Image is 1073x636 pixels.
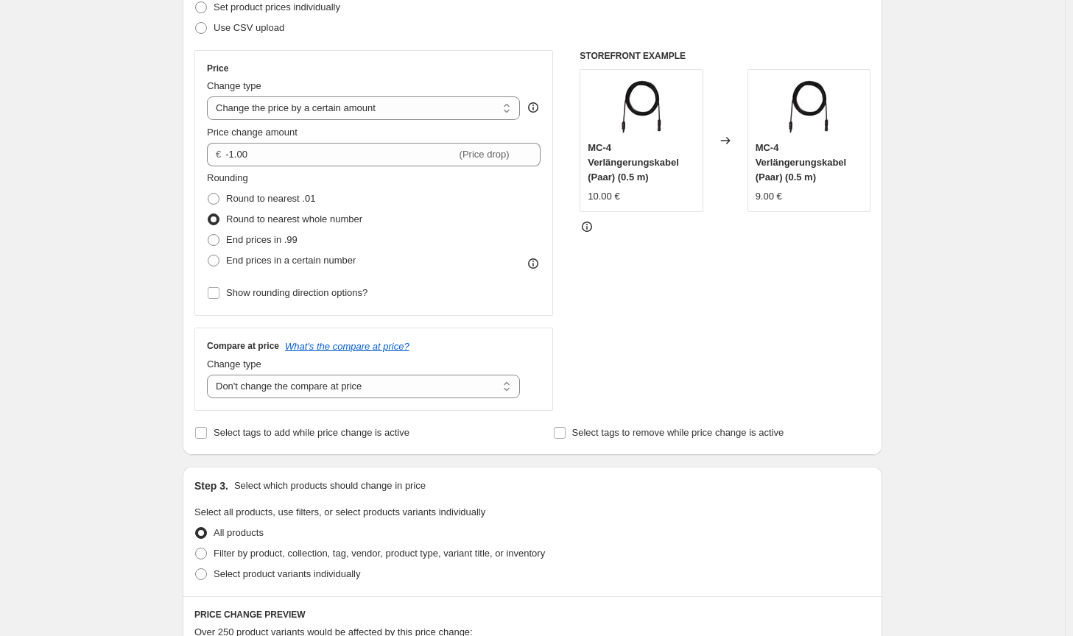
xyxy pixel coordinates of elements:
img: kabel.3_1_80x.webp [779,77,838,136]
span: MC-4 Verlängerungskabel (Paar) (0.5 m) [756,142,847,183]
span: Show rounding direction options? [226,287,367,298]
h6: PRICE CHANGE PREVIEW [194,609,870,621]
h6: STOREFRONT EXAMPLE [580,50,870,62]
span: Select tags to remove while price change is active [572,427,784,438]
span: Select tags to add while price change is active [214,427,409,438]
span: Rounding [207,172,248,183]
div: 9.00 € [756,189,782,204]
span: € [216,149,221,160]
h2: Step 3. [194,478,228,493]
span: Round to nearest whole number [226,213,362,225]
span: End prices in a certain number [226,255,356,266]
span: End prices in .99 [226,234,298,245]
img: kabel.3_1_80x.webp [612,77,671,136]
p: Select which products should change in price [234,478,426,493]
span: All products [214,527,264,538]
h3: Compare at price [207,340,279,352]
span: Use CSV upload [214,22,284,33]
span: Change type [207,358,261,370]
input: -10.00 [225,143,456,166]
button: What's the compare at price? [285,341,409,352]
span: MC-4 Verlängerungskabel (Paar) (0.5 m) [588,142,679,183]
h3: Price [207,63,228,74]
span: Round to nearest .01 [226,193,315,204]
div: help [526,100,541,115]
span: Filter by product, collection, tag, vendor, product type, variant title, or inventory [214,548,545,559]
span: Select product variants individually [214,568,360,579]
span: Select all products, use filters, or select products variants individually [194,506,485,517]
span: Price change amount [207,127,298,138]
span: (Price drop) [460,149,510,160]
span: Set product prices individually [214,1,340,13]
span: Change type [207,80,261,91]
div: 10.00 € [588,189,619,204]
